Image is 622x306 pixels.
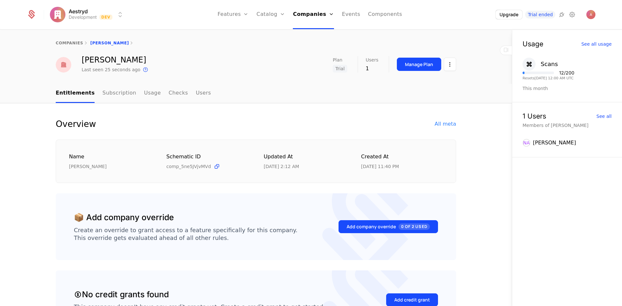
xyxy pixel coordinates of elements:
div: [PERSON_NAME] [82,56,149,64]
div: NA [523,139,530,147]
a: Settings [568,11,576,18]
div: Add company override [347,223,430,230]
div: Schematic ID [167,153,248,161]
div: [PERSON_NAME] [533,139,576,147]
button: Select action [444,58,456,71]
div: Add credit grant [394,297,430,303]
span: Aestryd [69,9,88,14]
div: [PERSON_NAME] [69,163,151,170]
button: Open user button [586,10,595,19]
div: Manage Plan [405,61,433,68]
img: red.png [56,57,71,73]
div: Updated at [264,153,346,161]
div: Development [69,14,97,20]
button: Scans [523,58,558,71]
div: Last seen 25 seconds ago [82,66,140,73]
div: 📦 Add company override [74,211,174,224]
a: Subscription [102,84,136,103]
a: Checks [168,84,188,103]
div: 12 / 200 [559,71,574,75]
span: Plan [333,58,342,62]
a: Trial ended [525,11,555,18]
a: Usage [144,84,161,103]
button: Add company override0 of 2 Used [339,220,438,233]
div: Create an override to grant access to a feature specifically for this company. This override gets... [74,226,297,242]
span: Trial [333,65,347,73]
div: This month [523,85,612,92]
ul: Choose Sub Page [56,84,211,103]
div: 1 Users [523,113,546,119]
nav: Main [56,84,456,103]
img: Aestryd [50,7,65,22]
div: All meta [435,120,456,128]
button: Select environment [52,7,124,22]
div: 9/28/25, 2:12 AM [264,163,299,170]
div: No credit grants found [74,289,169,301]
button: Upgrade [496,10,522,19]
a: companies [56,41,83,45]
div: Overview [56,119,96,129]
a: Users [196,84,211,103]
div: Created at [361,153,443,161]
div: Name [69,153,151,161]
img: aestryd-ziwa [586,10,595,19]
span: Users [366,58,378,62]
div: Scans [541,60,558,69]
span: comp_5ne5JVjvMVd [167,163,211,170]
span: Dev [99,15,113,20]
a: Integrations [558,11,566,18]
div: See all [596,114,612,119]
div: See all usage [581,42,612,46]
button: Manage Plan [397,58,441,71]
a: Entitlements [56,84,95,103]
div: Members of [PERSON_NAME] [523,122,612,129]
div: Resets [DATE] 12:00 AM UTC [523,76,574,80]
div: 1 [366,65,378,73]
span: 0 of 2 Used [398,223,430,230]
div: Usage [523,40,543,47]
div: 9/27/25, 11:40 PM [361,163,399,170]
